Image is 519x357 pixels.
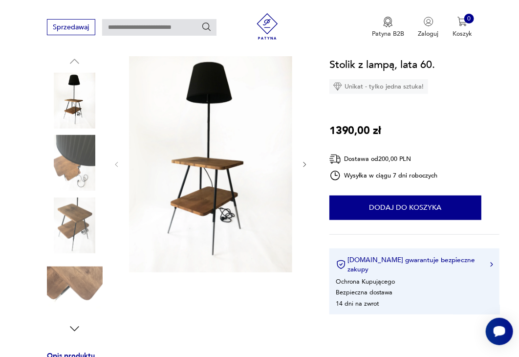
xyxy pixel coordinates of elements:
img: Zdjęcie produktu Stolik z lampą, lata 60. [47,260,103,315]
button: Sprzedawaj [47,19,95,35]
img: Patyna - sklep z meblami i dekoracjami vintage [251,13,284,40]
button: Patyna B2B [372,17,404,38]
img: Ikona medalu [383,17,393,27]
div: Wysyłka w ciągu 7 dni roboczych [329,170,438,181]
iframe: Smartsupp widget button [486,318,513,345]
div: Unikat - tylko jedna sztuka! [329,80,428,94]
div: Dostawa od 200,00 PLN [329,153,438,165]
a: Sprzedawaj [47,25,95,31]
p: Koszyk [453,29,472,38]
a: Ikona medaluPatyna B2B [372,17,404,38]
button: [DOMAIN_NAME] gwarantuje bezpieczne zakupy [336,255,493,274]
li: Bezpieczna dostawa [336,288,393,297]
button: Szukaj [201,22,212,32]
li: 14 dni na zwrot [336,299,379,308]
img: Ikona diamentu [333,83,342,91]
h1: Stolik z lampą, lata 60. [329,56,435,73]
p: Zaloguj [418,29,439,38]
img: Ikonka użytkownika [424,17,433,26]
li: Ochrona Kupującego [336,277,395,286]
img: Ikona strzałki w prawo [490,262,493,267]
img: Zdjęcie produktu Stolik z lampą, lata 60. [47,198,103,253]
img: Ikona certyfikatu [336,260,346,269]
img: Zdjęcie produktu Stolik z lampą, lata 60. [129,55,292,272]
img: Ikona koszyka [457,17,467,26]
p: Patyna B2B [372,29,404,38]
img: Ikona dostawy [329,153,341,165]
button: Dodaj do koszyka [329,196,481,220]
button: 0Koszyk [453,17,472,38]
img: Zdjęcie produktu Stolik z lampą, lata 60. [47,135,103,191]
img: Zdjęcie produktu Stolik z lampą, lata 60. [47,73,103,129]
div: 0 [464,14,474,23]
p: 1390,00 zł [329,122,382,139]
button: Zaloguj [418,17,439,38]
